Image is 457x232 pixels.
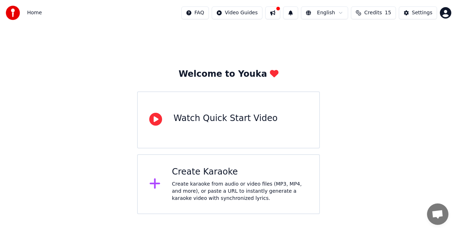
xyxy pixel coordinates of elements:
[399,6,437,19] button: Settings
[212,6,262,19] button: Video Guides
[364,9,382,16] span: Credits
[181,6,209,19] button: FAQ
[351,6,396,19] button: Credits15
[27,9,42,16] span: Home
[6,6,20,20] img: youka
[427,203,448,225] a: Open chat
[174,113,277,124] div: Watch Quick Start Video
[172,166,308,178] div: Create Karaoke
[179,69,278,80] div: Welcome to Youka
[172,181,308,202] div: Create karaoke from audio or video files (MP3, MP4, and more), or paste a URL to instantly genera...
[27,9,42,16] nav: breadcrumb
[385,9,391,16] span: 15
[412,9,432,16] div: Settings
